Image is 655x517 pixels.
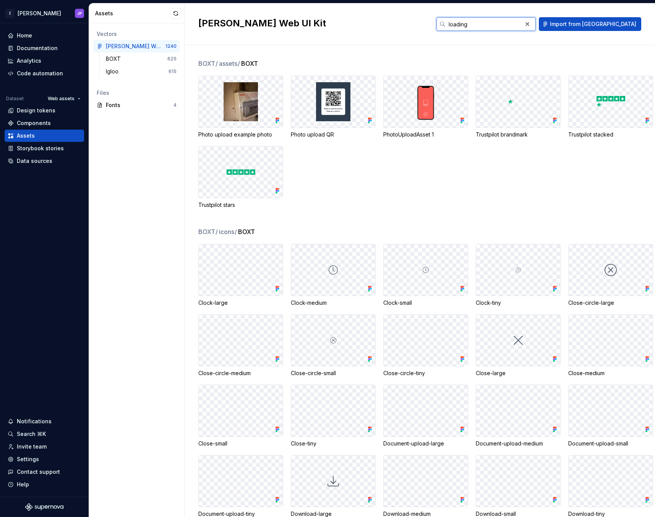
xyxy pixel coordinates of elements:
[17,32,32,39] div: Home
[103,65,180,78] a: Igloo615
[476,131,561,138] div: Trustpilot brandmark
[17,481,29,488] div: Help
[198,201,283,209] div: Trustpilot stars
[198,299,283,307] div: Clock-large
[5,130,84,142] a: Assets
[17,145,64,152] div: Storybook stories
[291,299,376,307] div: Clock-medium
[106,101,173,109] div: Fonts
[5,466,84,478] button: Contact support
[17,443,47,450] div: Invite team
[219,59,240,68] span: assets
[216,228,218,236] span: /
[198,17,427,29] h2: [PERSON_NAME] Web UI Kit
[5,29,84,42] a: Home
[383,440,468,447] div: Document-upload-large
[97,89,177,97] div: Files
[5,55,84,67] a: Analytics
[383,299,468,307] div: Clock-small
[198,227,218,236] span: BOXT
[97,30,177,38] div: Vectors
[167,56,177,62] div: 625
[165,43,177,49] div: 1240
[291,440,376,447] div: Close-tiny
[5,9,15,18] div: Z
[17,107,55,114] div: Design tokens
[476,369,561,377] div: Close-large
[550,20,636,28] span: Import from [GEOGRAPHIC_DATA]
[169,68,177,75] div: 615
[568,299,653,307] div: Close-circle-large
[94,40,180,52] a: [PERSON_NAME] Web UI Kit1240
[291,131,376,138] div: Photo upload QR
[17,455,39,463] div: Settings
[235,228,237,236] span: /
[95,10,170,17] div: Assets
[5,42,84,54] a: Documentation
[476,299,561,307] div: Clock-tiny
[103,53,180,65] a: BOXT625
[94,99,180,111] a: Fonts4
[5,155,84,167] a: Data sources
[25,503,63,511] svg: Supernova Logo
[106,55,124,63] div: BOXT
[568,369,653,377] div: Close-medium
[5,453,84,465] a: Settings
[238,227,255,236] span: BOXT
[198,131,283,138] div: Photo upload example photo
[568,131,653,138] div: Trustpilot stacked
[238,60,240,67] span: /
[17,430,46,438] div: Search ⌘K
[476,440,561,447] div: Document-upload-medium
[17,468,60,476] div: Contact support
[383,369,468,377] div: Close-circle-tiny
[77,10,82,16] div: JP
[106,68,122,75] div: Igloo
[539,17,641,31] button: Import from [GEOGRAPHIC_DATA]
[17,418,52,425] div: Notifications
[383,131,468,138] div: PhotoUploadAsset 1
[5,67,84,80] a: Code automation
[291,369,376,377] div: Close-circle-small
[106,42,163,50] div: [PERSON_NAME] Web UI Kit
[5,104,84,117] a: Design tokens
[5,415,84,428] button: Notifications
[446,17,522,31] input: Search in assets...
[568,440,653,447] div: Document-upload-small
[17,132,35,140] div: Assets
[198,440,283,447] div: Close-small
[17,57,41,65] div: Analytics
[17,44,58,52] div: Documentation
[18,10,61,17] div: [PERSON_NAME]
[48,96,75,102] span: Web assets
[5,117,84,129] a: Components
[216,60,218,67] span: /
[44,93,84,104] button: Web assets
[17,70,63,77] div: Code automation
[5,142,84,154] a: Storybook stories
[198,369,283,377] div: Close-circle-medium
[17,119,51,127] div: Components
[5,478,84,491] button: Help
[198,59,218,68] span: BOXT
[5,441,84,453] a: Invite team
[219,227,237,236] span: icons
[17,157,52,165] div: Data sources
[241,59,258,68] span: BOXT
[173,102,177,108] div: 4
[5,428,84,440] button: Search ⌘K
[2,5,87,21] button: Z[PERSON_NAME]JP
[6,96,24,102] div: Dataset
